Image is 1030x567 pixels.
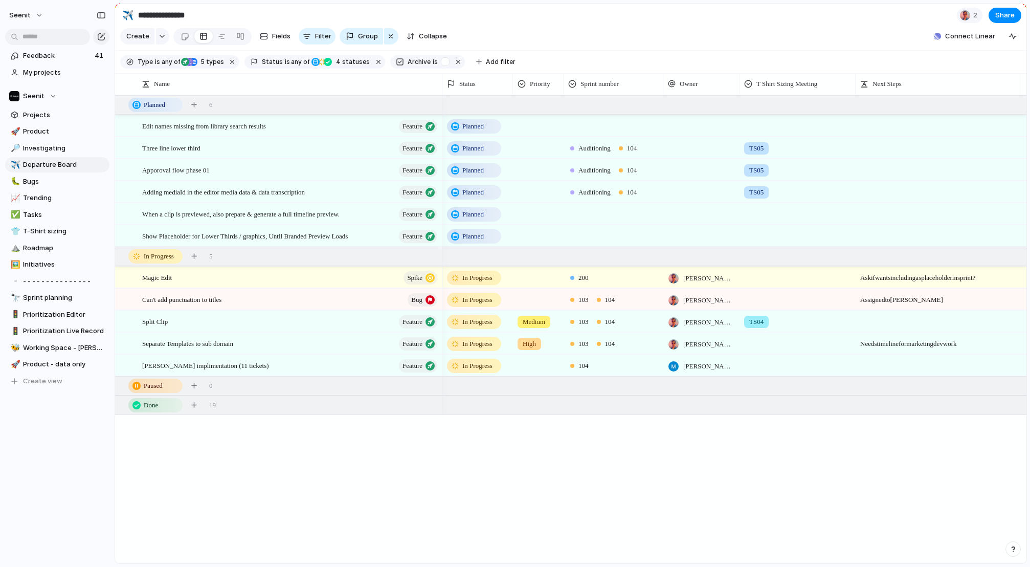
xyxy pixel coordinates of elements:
[402,207,422,222] span: Feature
[9,126,19,137] button: 🚀
[181,56,226,68] button: 5 types
[407,271,422,285] span: Spike
[11,309,18,320] div: 🚦
[138,57,153,67] span: Type
[756,79,817,89] span: T Shirt Sizing Meeting
[462,121,484,132] span: Planned
[462,143,484,154] span: Planned
[5,207,109,223] a: ✅Tasks
[399,315,437,329] button: Feature
[402,359,422,373] span: Feature
[144,381,163,391] span: Paused
[142,359,269,371] span: [PERSON_NAME] implimentation (11 tickets)
[402,229,422,244] span: Feature
[272,31,290,41] span: Fields
[120,7,136,24] button: ✈️
[462,165,484,176] span: Planned
[197,58,206,66] span: 5
[122,8,133,22] div: ✈️
[856,333,1022,349] span: Needs timeline for marketing dev work
[989,8,1021,23] button: Share
[154,79,170,89] span: Name
[9,210,19,220] button: ✅
[462,317,492,327] span: In Progress
[930,29,999,44] button: Connect Linear
[5,340,109,356] a: 🐝Working Space - [PERSON_NAME]
[578,339,589,349] span: 103
[5,290,109,306] a: 🔭Sprint planning
[9,10,31,20] span: Seenit
[402,337,422,351] span: Feature
[9,259,19,270] button: 🖼️
[578,295,589,305] span: 103
[23,326,106,336] span: Prioritization Live Record
[358,31,378,41] span: Group
[23,259,106,270] span: Initiatives
[680,79,698,89] span: Owner
[153,56,182,68] button: isany of
[197,57,224,67] span: types
[23,359,106,369] span: Product - data only
[5,241,109,256] div: ⛰️Roadmap
[402,163,422,178] span: Feature
[5,124,109,139] div: 🚀Product
[5,224,109,239] a: 👕T-Shirt sizing
[209,381,213,391] span: 0
[9,359,19,369] button: 🚀
[315,31,331,41] span: Filter
[9,243,19,253] button: ⛰️
[605,295,615,305] span: 104
[399,208,437,221] button: Feature
[11,292,18,304] div: 🔭
[856,267,1022,283] span: Ask if wants including as placeholder in sprint?
[11,275,18,287] div: ▫️
[402,141,422,156] span: Feature
[120,28,154,45] button: Create
[23,68,106,78] span: My projects
[749,143,764,154] span: TS05
[402,119,422,134] span: Feature
[5,307,109,322] a: 🚦Prioritization Editor
[11,259,18,271] div: 🖼️
[11,325,18,337] div: 🚦
[209,100,213,110] span: 6
[872,79,902,89] span: Next Steps
[402,315,422,329] span: Feature
[399,337,437,351] button: Feature
[523,317,545,327] span: Medium
[973,10,980,20] span: 2
[462,187,484,198] span: Planned
[5,357,109,372] a: 🚀Product - data only
[627,187,637,198] span: 104
[462,339,492,349] span: In Progress
[399,142,437,155] button: Feature
[5,89,109,104] button: Seenit
[580,79,619,89] span: Sprint number
[578,187,611,198] span: Auditioning
[5,48,109,63] a: Feedback41
[5,141,109,156] div: 🔎Investigating
[142,120,266,132] span: Edit names missing from library search results
[5,274,109,289] a: ▫️- - - - - - - - - - - - - - -
[142,186,305,198] span: Adding mediaId in the editor media data & data transcription
[23,160,106,170] span: Departure Board
[23,177,106,187] span: Bugs
[142,271,172,283] span: Magic Edit
[9,276,19,287] button: ▫️
[9,343,19,353] button: 🐝
[5,257,109,272] a: 🖼️Initiatives
[23,51,92,61] span: Feedback
[142,208,340,220] span: When a clip is previewed, also prepare & generate a full timeline preview.
[262,57,283,67] span: Status
[144,400,158,410] span: Done
[486,57,516,67] span: Add filter
[9,293,19,303] button: 🔭
[11,176,18,187] div: 🐛
[995,10,1015,20] span: Share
